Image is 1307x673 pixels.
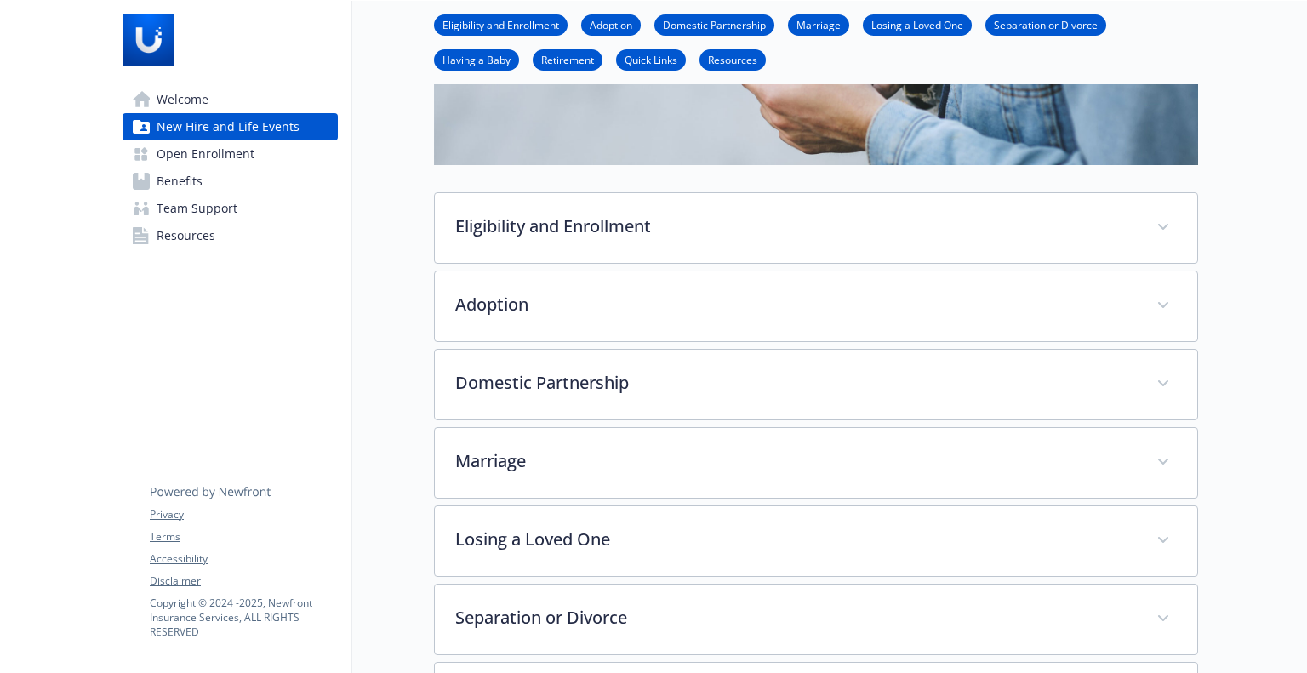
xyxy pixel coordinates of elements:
a: New Hire and Life Events [123,113,338,140]
div: Domestic Partnership [435,350,1197,419]
p: Eligibility and Enrollment [455,214,1136,239]
a: Resources [123,222,338,249]
a: Losing a Loved One [863,16,972,32]
a: Accessibility [150,551,337,567]
a: Privacy [150,507,337,522]
p: Domestic Partnership [455,370,1136,396]
a: Disclaimer [150,573,337,589]
p: Copyright © 2024 - 2025 , Newfront Insurance Services, ALL RIGHTS RESERVED [150,596,337,639]
img: new hire page banner [434,6,1198,165]
a: Terms [150,529,337,545]
p: Losing a Loved One [455,527,1136,552]
div: Adoption [435,271,1197,341]
a: Domestic Partnership [654,16,774,32]
p: Marriage [455,448,1136,474]
a: Eligibility and Enrollment [434,16,568,32]
a: Welcome [123,86,338,113]
span: Open Enrollment [157,140,254,168]
span: Resources [157,222,215,249]
div: Eligibility and Enrollment [435,193,1197,263]
p: Adoption [455,292,1136,317]
a: Having a Baby [434,51,519,67]
span: Benefits [157,168,203,195]
a: Resources [699,51,766,67]
a: Quick Links [616,51,686,67]
p: Separation or Divorce [455,605,1136,630]
a: Separation or Divorce [985,16,1106,32]
a: Open Enrollment [123,140,338,168]
span: Welcome [157,86,208,113]
a: Marriage [788,16,849,32]
div: Separation or Divorce [435,585,1197,654]
a: Adoption [581,16,641,32]
span: Team Support [157,195,237,222]
div: Marriage [435,428,1197,498]
a: Benefits [123,168,338,195]
a: Team Support [123,195,338,222]
span: New Hire and Life Events [157,113,300,140]
div: Losing a Loved One [435,506,1197,576]
a: Retirement [533,51,602,67]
